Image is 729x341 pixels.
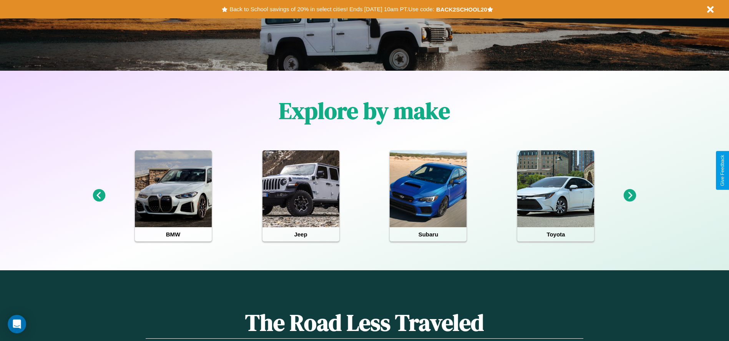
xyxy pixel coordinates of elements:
[262,227,339,241] h4: Jeep
[135,227,212,241] h4: BMW
[390,227,467,241] h4: Subaru
[436,6,487,13] b: BACK2SCHOOL20
[146,307,583,339] h1: The Road Less Traveled
[720,155,725,186] div: Give Feedback
[279,95,450,126] h1: Explore by make
[8,315,26,333] div: Open Intercom Messenger
[517,227,594,241] h4: Toyota
[228,4,436,15] button: Back to School savings of 20% in select cities! Ends [DATE] 10am PT.Use code:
